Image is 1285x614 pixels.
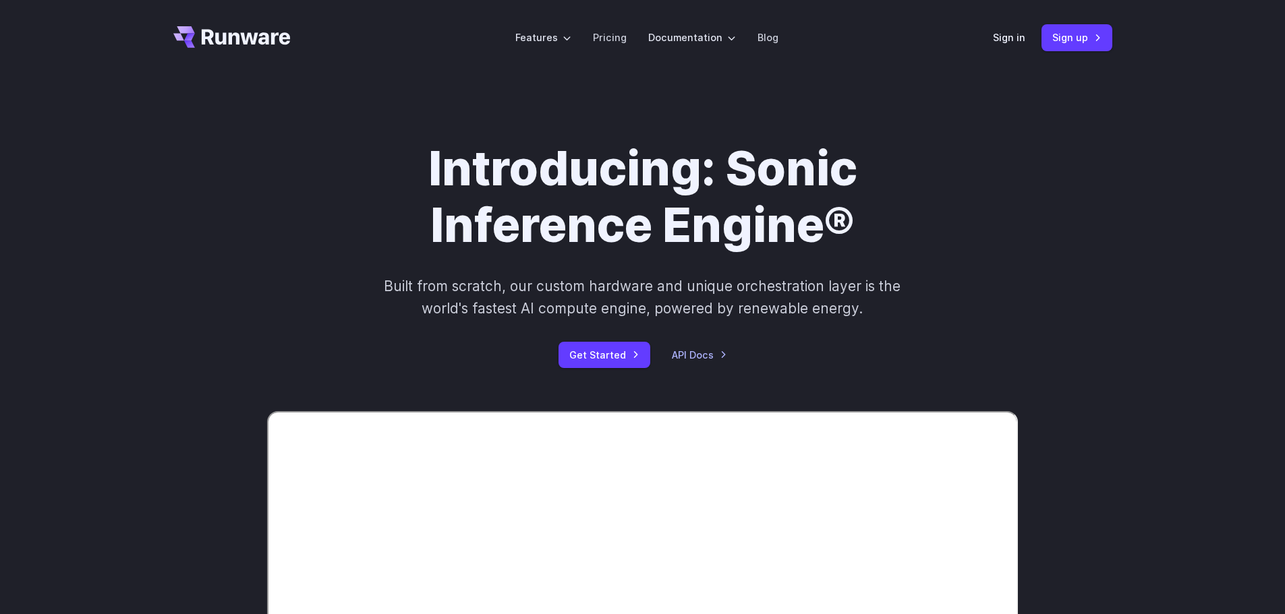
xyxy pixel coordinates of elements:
label: Features [515,30,571,45]
label: Documentation [648,30,736,45]
p: Built from scratch, our custom hardware and unique orchestration layer is the world's fastest AI ... [380,275,906,320]
a: API Docs [672,347,727,363]
a: Go to / [173,26,291,48]
a: Sign up [1041,24,1112,51]
a: Pricing [593,30,627,45]
a: Sign in [993,30,1025,45]
a: Blog [758,30,778,45]
a: Get Started [559,342,650,368]
h1: Introducing: Sonic Inference Engine® [267,140,1019,253]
